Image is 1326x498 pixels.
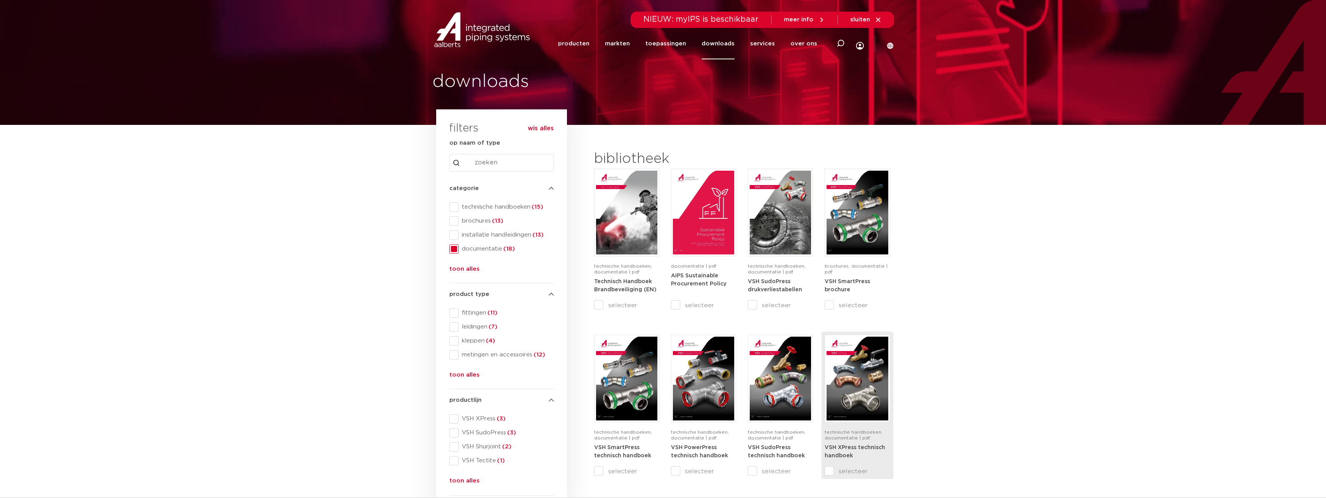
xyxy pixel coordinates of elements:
span: (1) [496,458,505,463]
div: installatie handleidingen(13) [449,230,554,240]
a: VSH SudoPress technisch handboek [748,444,805,459]
span: kleppen [459,337,554,345]
label: selecteer [748,467,813,476]
span: (4) [485,338,495,344]
a: VSH PowerPress technisch handboek [671,444,728,459]
img: VSH-XPress_A4TM_5008762_2025_4.1_NL-pdf.jpg [827,337,888,420]
div: VSH XPress(3) [449,414,554,424]
div: documentatie(18) [449,244,554,254]
span: meer info [784,17,813,22]
span: technische handboeken, documentatie | pdf [671,430,729,440]
h4: categorie [449,184,554,193]
a: sluiten [850,16,882,23]
div: brochures(13) [449,216,554,226]
span: brochures, documentatie | pdf [825,264,887,274]
a: AIPS Sustainable Procurement Policy [671,273,726,287]
img: VSH-SmartPress_A4TM_5009301_2023_2.0-EN-pdf.jpg [596,337,657,420]
img: Aips_A4Sustainable-Procurement-Policy_5011446_EN-pdf.jpg [673,171,734,254]
button: toon alles [449,265,480,277]
span: (12) [532,352,545,358]
nav: Menu [558,28,817,59]
label: selecteer [825,467,890,476]
div: VSH SudoPress(3) [449,428,554,437]
span: (3) [506,430,516,436]
label: selecteer [671,467,736,476]
div: VSH Shurjoint(2) [449,442,554,451]
span: technische handboeken, documentatie | pdf [748,430,806,440]
label: selecteer [671,301,736,310]
label: selecteer [825,301,890,310]
span: metingen en accessoires [459,351,554,359]
h1: downloads [432,69,659,94]
span: technische handboeken, documentatie | pdf [594,430,652,440]
div: technische handboeken(15) [449,202,554,212]
h4: productlijn [449,396,554,405]
span: fittingen [459,309,554,317]
span: (13) [491,218,503,224]
span: technische handboeken, documentatie | pdf [748,264,806,274]
span: (3) [496,416,506,422]
label: selecteer [594,467,659,476]
span: (11) [486,310,497,316]
a: downloads [702,28,735,59]
span: leidingen [459,323,554,331]
div: leidingen(7) [449,322,554,332]
span: (15) [530,204,543,210]
img: VSH-SudoPress_A4PLT_5007706_2024-2.0_NL-pdf.jpg [750,171,811,254]
span: VSH XPress [459,415,554,423]
span: VSH Shurjoint [459,443,554,451]
button: toon alles [449,476,480,489]
span: documentatie [459,245,554,253]
span: technische handboeken, documentatie | pdf [825,430,882,440]
a: producten [558,28,589,59]
span: (18) [502,246,515,252]
a: Technisch Handboek Brandbeveiliging (EN) [594,278,657,293]
label: selecteer [748,301,813,310]
span: technische handboeken, documentatie | pdf [594,264,652,274]
span: documentatie | pdf [671,264,716,268]
label: selecteer [594,301,659,310]
a: toepassingen [645,28,686,59]
span: sluiten [850,17,870,22]
a: VSH SmartPress technisch handboek [594,444,651,459]
span: installatie handleidingen [459,231,554,239]
span: (7) [487,324,497,330]
button: toon alles [449,370,480,383]
a: markten [605,28,630,59]
a: VSH XPress technisch handboek [825,444,885,459]
div: metingen en accessoires(12) [449,350,554,360]
div: my IPS [856,26,864,62]
a: services [750,28,775,59]
img: VSH-SmartPress_A4Brochure-5008016-2023_2.0_NL-pdf.jpg [827,171,888,254]
span: technische handboeken [459,203,554,211]
div: fittingen(11) [449,308,554,318]
h4: product type [449,290,554,299]
button: wis alles [528,124,554,132]
img: VSH-SudoPress_A4TM_5001604-2023-3.0_NL-pdf.jpg [750,337,811,420]
img: VSH-PowerPress_A4TM_5008817_2024_3.1_NL-pdf.jpg [673,337,734,420]
a: over ons [790,28,817,59]
img: FireProtection_A4TM_5007915_2025_2.0_EN-pdf.jpg [596,171,657,254]
strong: op naam of type [449,140,500,146]
span: (2) [501,444,511,450]
a: meer info [784,16,825,23]
h3: filters [449,119,478,138]
span: (13) [531,232,544,238]
span: NIEUW: myIPS is beschikbaar [643,16,759,23]
h2: bibliotheek [594,150,732,168]
div: kleppen(4) [449,336,554,346]
a: VSH SudoPress drukverliestabellen [748,278,802,293]
span: VSH SudoPress [459,429,554,437]
a: VSH SmartPress brochure [825,278,870,293]
div: VSH Tectite(1) [449,456,554,465]
span: VSH Tectite [459,457,554,465]
span: brochures [459,217,554,225]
